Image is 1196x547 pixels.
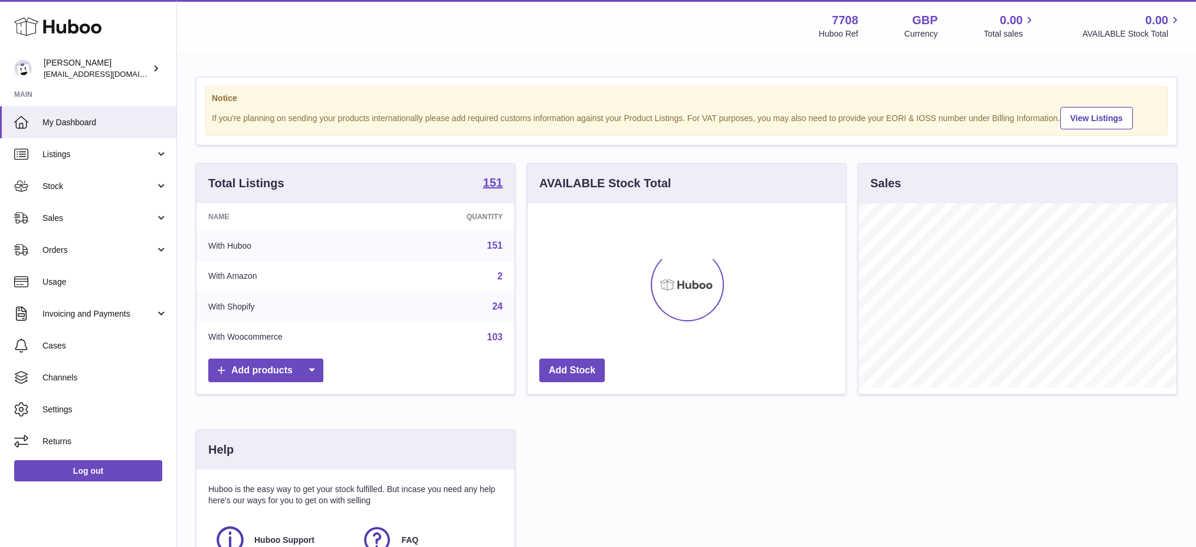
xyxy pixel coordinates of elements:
td: With Amazon [196,261,394,292]
h3: Sales [870,175,901,191]
span: Listings [42,149,155,160]
span: [EMAIL_ADDRESS][DOMAIN_NAME] [44,69,173,79]
a: View Listings [1060,107,1133,129]
span: Channels [42,372,168,383]
span: Settings [42,404,168,415]
span: Orders [42,245,155,256]
a: 2 [497,271,503,281]
span: 0.00 [1000,12,1023,28]
a: 0.00 AVAILABLE Stock Total [1082,12,1182,40]
a: Log out [14,460,162,481]
td: With Huboo [196,230,394,261]
strong: 7708 [832,12,859,28]
strong: 151 [483,177,503,188]
td: With Shopify [196,291,394,322]
h3: Total Listings [208,175,284,191]
a: 0.00 Total sales [984,12,1036,40]
img: internalAdmin-7708@internal.huboo.com [14,60,32,77]
td: With Woocommerce [196,322,394,353]
div: [PERSON_NAME] [44,57,150,80]
th: Quantity [394,203,515,230]
span: AVAILABLE Stock Total [1082,28,1182,40]
span: My Dashboard [42,117,168,128]
span: Stock [42,181,155,192]
span: Total sales [984,28,1036,40]
th: Name [196,203,394,230]
span: Cases [42,340,168,351]
span: Huboo Support [254,535,314,546]
strong: Notice [212,93,1161,104]
span: FAQ [401,535,418,546]
span: Usage [42,276,168,288]
span: 0.00 [1145,12,1168,28]
a: 103 [487,332,503,342]
span: Returns [42,436,168,447]
a: Add products [208,359,323,383]
a: 151 [487,240,503,250]
div: If you're planning on sending your products internationally please add required customs informati... [212,105,1161,129]
span: Sales [42,213,155,224]
a: 151 [483,177,503,191]
a: Add Stock [539,359,605,383]
p: Huboo is the easy way to get your stock fulfilled. But incase you need any help here's our ways f... [208,484,503,506]
h3: Help [208,442,234,458]
strong: GBP [912,12,938,28]
a: 24 [492,301,503,311]
span: Invoicing and Payments [42,308,155,320]
div: Huboo Ref [819,28,859,40]
h3: AVAILABLE Stock Total [539,175,671,191]
div: Currency [905,28,938,40]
